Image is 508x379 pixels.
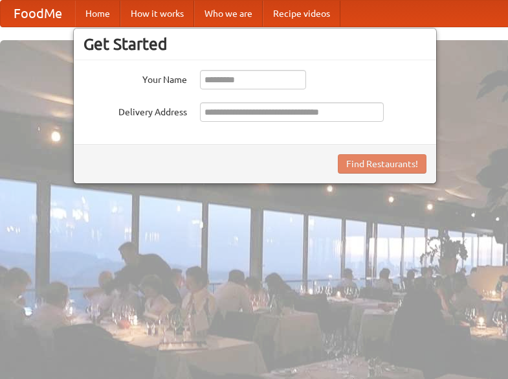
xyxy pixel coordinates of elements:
[75,1,120,27] a: Home
[338,154,426,174] button: Find Restaurants!
[1,1,75,27] a: FoodMe
[194,1,263,27] a: Who we are
[83,34,426,54] h3: Get Started
[83,102,187,119] label: Delivery Address
[263,1,340,27] a: Recipe videos
[120,1,194,27] a: How it works
[83,70,187,86] label: Your Name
